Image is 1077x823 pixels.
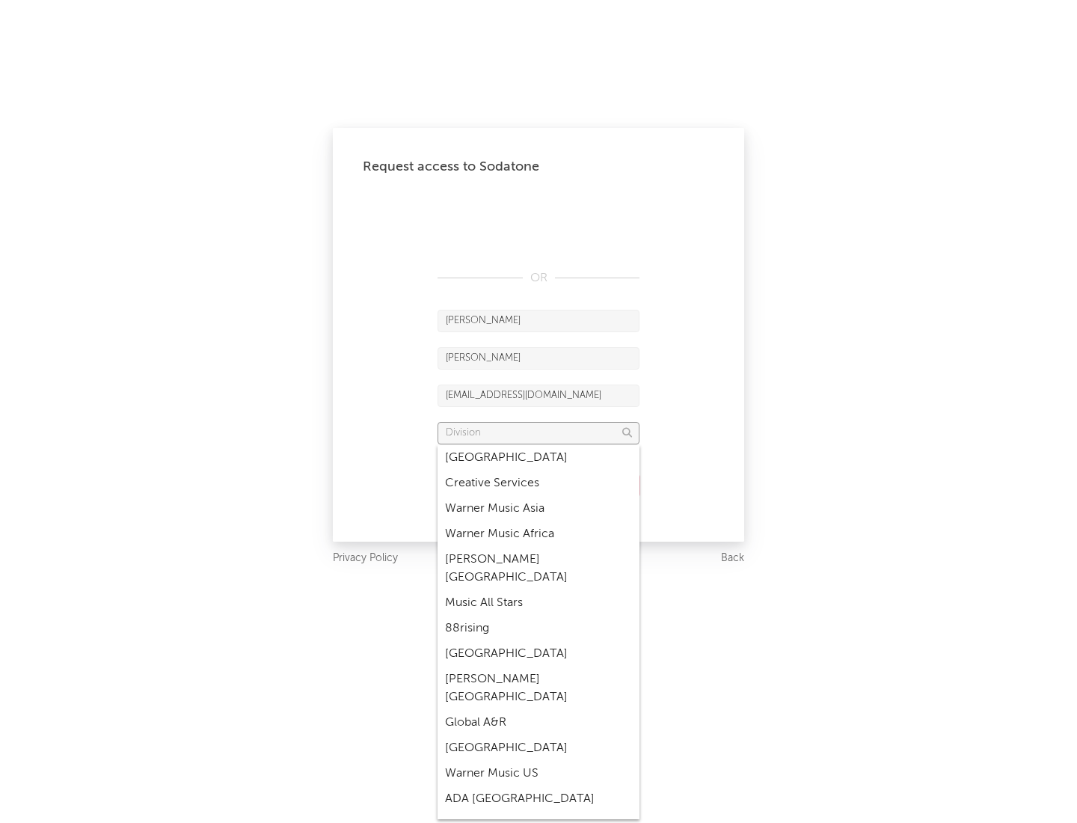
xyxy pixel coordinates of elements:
[363,158,714,176] div: Request access to Sodatone
[438,422,639,444] input: Division
[438,347,639,370] input: Last Name
[438,310,639,332] input: First Name
[438,786,639,812] div: ADA [GEOGRAPHIC_DATA]
[438,547,639,590] div: [PERSON_NAME] [GEOGRAPHIC_DATA]
[721,549,744,568] a: Back
[438,616,639,641] div: 88rising
[438,641,639,667] div: [GEOGRAPHIC_DATA]
[438,761,639,786] div: Warner Music US
[438,667,639,710] div: [PERSON_NAME] [GEOGRAPHIC_DATA]
[438,735,639,761] div: [GEOGRAPHIC_DATA]
[438,496,639,521] div: Warner Music Asia
[438,471,639,496] div: Creative Services
[438,269,639,287] div: OR
[438,590,639,616] div: Music All Stars
[438,385,639,407] input: Email
[438,445,639,471] div: [GEOGRAPHIC_DATA]
[438,521,639,547] div: Warner Music Africa
[333,549,398,568] a: Privacy Policy
[438,710,639,735] div: Global A&R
